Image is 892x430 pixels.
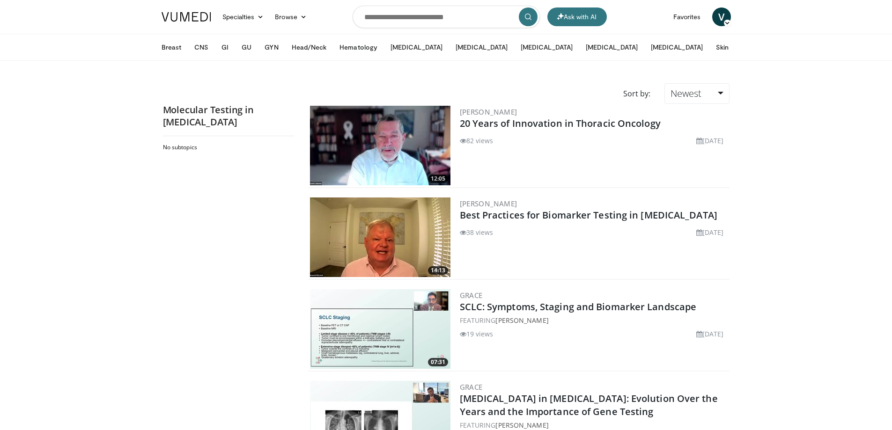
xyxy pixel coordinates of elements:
[163,144,292,151] h2: No subtopics
[515,38,578,57] button: [MEDICAL_DATA]
[580,38,643,57] button: [MEDICAL_DATA]
[460,107,517,117] a: [PERSON_NAME]
[495,316,548,325] a: [PERSON_NAME]
[310,106,450,185] a: 12:05
[460,199,517,208] a: [PERSON_NAME]
[460,315,728,325] div: FEATURING
[269,7,312,26] a: Browse
[460,329,494,339] li: 19 views
[428,266,448,275] span: 14:13
[428,175,448,183] span: 12:05
[162,12,211,22] img: VuMedi Logo
[460,136,494,146] li: 82 views
[645,38,708,57] button: [MEDICAL_DATA]
[310,289,450,369] a: 07:31
[334,38,383,57] button: Hematology
[495,421,548,430] a: [PERSON_NAME]
[460,227,494,237] li: 38 views
[189,38,214,57] button: CNS
[310,289,450,369] img: b56eaf00-bb4d-47a0-b643-9c69b2a6034a.300x170_q85_crop-smart_upscale.jpg
[460,117,661,130] a: 20 Years of Innovation in Thoracic Oncology
[696,227,724,237] li: [DATE]
[710,38,734,57] button: Skin
[696,329,724,339] li: [DATE]
[460,300,697,313] a: SCLC: Symptoms, Staging and Biomarker Landscape
[217,7,270,26] a: Specialties
[460,382,483,392] a: GRACE
[616,83,657,104] div: Sort by:
[428,358,448,366] span: 07:31
[353,6,540,28] input: Search topics, interventions
[668,7,707,26] a: Favorites
[712,7,731,26] a: V
[450,38,513,57] button: [MEDICAL_DATA]
[310,197,450,277] a: 14:13
[310,197,450,277] img: a8c1b930-b38a-498f-ba18-61c4cfd544bf.300x170_q85_crop-smart_upscale.jpg
[671,87,701,100] span: Newest
[664,83,729,104] a: Newest
[696,136,724,146] li: [DATE]
[163,104,294,128] h2: Molecular Testing in [MEDICAL_DATA]
[460,291,483,300] a: GRACE
[460,420,728,430] div: FEATURING
[547,7,607,26] button: Ask with AI
[310,106,450,185] img: b1732aad-b0d8-492f-8e7e-2835a421854f.300x170_q85_crop-smart_upscale.jpg
[236,38,257,57] button: GU
[259,38,284,57] button: GYN
[460,392,718,418] a: [MEDICAL_DATA] in [MEDICAL_DATA]: Evolution Over the Years and the Importance of Gene Testing
[216,38,234,57] button: GI
[286,38,332,57] button: Head/Neck
[385,38,448,57] button: [MEDICAL_DATA]
[156,38,187,57] button: Breast
[460,209,717,221] a: Best Practices for Biomarker Testing in [MEDICAL_DATA]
